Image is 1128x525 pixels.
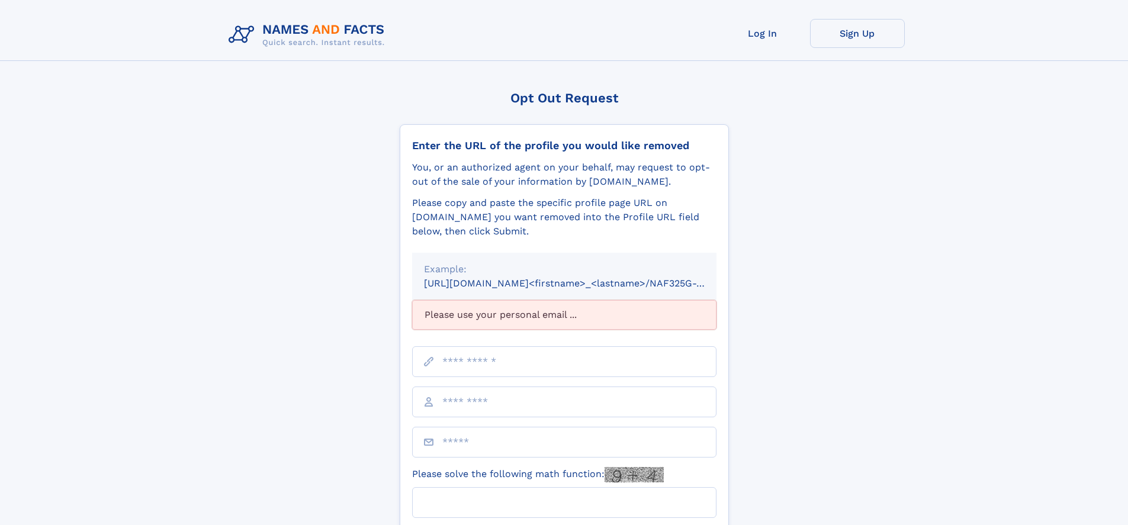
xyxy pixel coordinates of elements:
label: Please solve the following math function: [412,467,664,482]
small: [URL][DOMAIN_NAME]<firstname>_<lastname>/NAF325G-xxxxxxxx [424,278,739,289]
a: Sign Up [810,19,905,48]
div: Example: [424,262,705,276]
div: You, or an authorized agent on your behalf, may request to opt-out of the sale of your informatio... [412,160,716,189]
div: Please copy and paste the specific profile page URL on [DOMAIN_NAME] you want removed into the Pr... [412,196,716,239]
a: Log In [715,19,810,48]
img: Logo Names and Facts [224,19,394,51]
div: Opt Out Request [400,91,729,105]
div: Enter the URL of the profile you would like removed [412,139,716,152]
div: Please use your personal email ... [412,300,716,330]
